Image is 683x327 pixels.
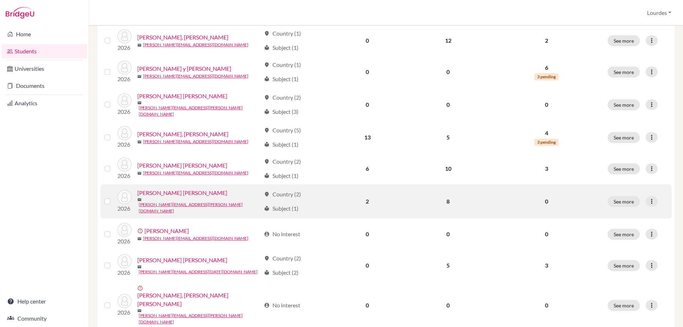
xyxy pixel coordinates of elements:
[264,172,298,180] div: Subject (1)
[608,229,640,240] button: See more
[264,230,300,238] div: No interest
[143,170,248,176] a: [PERSON_NAME][EMAIL_ADDRESS][DOMAIN_NAME]
[608,132,640,143] button: See more
[264,173,270,179] span: local_library
[264,190,301,199] div: Country (2)
[264,107,298,116] div: Subject (3)
[264,142,270,147] span: local_library
[264,127,270,133] span: location_on
[494,230,599,238] p: 0
[137,308,142,313] span: mail
[494,36,599,45] p: 2
[1,294,87,308] a: Help center
[264,75,298,83] div: Subject (1)
[407,88,489,122] td: 0
[494,301,599,310] p: 0
[494,164,599,173] p: 3
[137,291,261,308] a: [PERSON_NAME], [PERSON_NAME] [PERSON_NAME]
[137,43,142,47] span: mail
[407,218,489,250] td: 0
[144,227,189,235] a: [PERSON_NAME]
[328,56,407,88] td: 0
[143,138,248,145] a: [PERSON_NAME][EMAIL_ADDRESS][DOMAIN_NAME]
[264,157,301,166] div: Country (2)
[264,204,298,213] div: Subject (1)
[117,107,132,116] p: 2026
[137,237,142,241] span: mail
[137,140,142,144] span: mail
[608,99,640,110] button: See more
[407,184,489,218] td: 8
[1,311,87,326] a: Community
[264,231,270,237] span: account_circle
[1,27,87,41] a: Home
[264,126,301,135] div: Country (5)
[117,223,132,237] img: Arévalo Gómez, Mariana
[264,62,270,68] span: location_on
[117,75,132,83] p: 2026
[407,122,489,153] td: 5
[143,73,248,79] a: [PERSON_NAME][EMAIL_ADDRESS][DOMAIN_NAME]
[264,191,270,197] span: location_on
[137,197,142,202] span: mail
[1,96,87,110] a: Analytics
[264,109,270,115] span: local_library
[143,42,248,48] a: [PERSON_NAME][EMAIL_ADDRESS][DOMAIN_NAME]
[407,25,489,56] td: 12
[608,196,640,207] button: See more
[137,228,144,234] span: error_outline
[644,6,674,20] button: Lourdes
[407,250,489,281] td: 5
[264,254,301,263] div: Country (2)
[143,235,248,242] a: [PERSON_NAME][EMAIL_ADDRESS][DOMAIN_NAME]
[117,204,132,213] p: 2026
[264,29,301,38] div: Country (1)
[328,250,407,281] td: 0
[117,140,132,149] p: 2026
[117,254,132,268] img: Arévalo Orellana, Lucía
[117,60,132,75] img: Alfaro Rosales y Rosales, Francisco
[117,237,132,246] p: 2026
[137,171,142,175] span: mail
[117,93,132,107] img: Alonzo, Victor Emmanuel
[608,260,640,271] button: See more
[494,100,599,109] p: 0
[494,197,599,206] p: 0
[264,95,270,100] span: location_on
[137,189,227,197] a: [PERSON_NAME] [PERSON_NAME]
[494,129,599,137] p: 4
[534,73,558,80] span: 3 pending
[264,45,270,51] span: local_library
[137,285,144,291] span: error_outline
[264,159,270,164] span: location_on
[117,157,132,172] img: Angelucci Maestre, Alessandra
[264,270,270,275] span: local_library
[117,43,132,52] p: 2026
[494,63,599,72] p: 6
[407,56,489,88] td: 0
[117,29,132,43] img: Alfaro Antonacci, Alessandra
[264,301,300,310] div: No interest
[264,76,270,82] span: local_library
[137,33,228,42] a: [PERSON_NAME], [PERSON_NAME]
[264,60,301,69] div: Country (1)
[328,184,407,218] td: 2
[117,126,132,140] img: Alvarado Ocampo, Kamila
[328,122,407,153] td: 13
[328,88,407,122] td: 0
[117,308,132,317] p: 2026
[139,105,261,117] a: [PERSON_NAME][EMAIL_ADDRESS][PERSON_NAME][DOMAIN_NAME]
[328,218,407,250] td: 0
[1,44,87,58] a: Students
[137,161,227,170] a: [PERSON_NAME] [PERSON_NAME]
[6,7,34,19] img: Bridge-U
[328,153,407,184] td: 6
[264,268,298,277] div: Subject (2)
[608,300,640,311] button: See more
[608,67,640,78] button: See more
[137,130,228,138] a: [PERSON_NAME], [PERSON_NAME]
[117,190,132,204] img: Arce Gómez, Eduardo
[137,265,142,269] span: mail
[264,140,298,149] div: Subject (1)
[494,261,599,270] p: 3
